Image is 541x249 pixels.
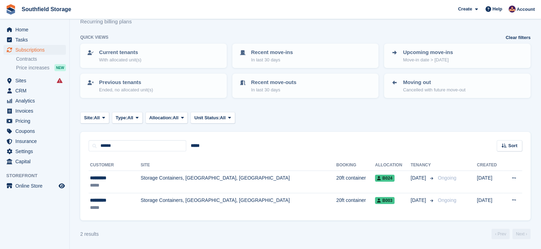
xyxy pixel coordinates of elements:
[19,3,74,15] a: Southfield Storage
[336,160,375,171] th: Booking
[116,114,128,121] span: Type:
[141,160,336,171] th: Site
[3,86,66,96] a: menu
[403,56,453,63] p: Move-in date > [DATE]
[438,197,456,203] span: Ongoing
[3,116,66,126] a: menu
[15,76,57,85] span: Sites
[16,65,50,71] span: Price increases
[251,56,293,63] p: In last 30 days
[15,25,57,35] span: Home
[505,34,531,41] a: Clear filters
[15,45,57,55] span: Subscriptions
[15,146,57,156] span: Settings
[3,96,66,106] a: menu
[3,157,66,166] a: menu
[16,56,66,62] a: Contracts
[99,48,141,56] p: Current tenants
[385,74,530,97] a: Moving out Cancelled with future move-out
[411,160,435,171] th: Tenancy
[80,18,136,26] p: Recurring billing plans
[58,182,66,190] a: Preview store
[99,78,153,86] p: Previous tenants
[190,112,235,123] button: Unit Status: All
[16,64,66,71] a: Price increases NEW
[411,174,427,182] span: [DATE]
[15,181,57,191] span: Online Store
[517,6,535,13] span: Account
[15,157,57,166] span: Capital
[15,86,57,96] span: CRM
[233,44,378,67] a: Recent move-ins In last 30 days
[403,78,465,86] p: Moving out
[491,229,510,239] a: Previous
[251,48,293,56] p: Recent move-ins
[15,96,57,106] span: Analytics
[3,35,66,45] a: menu
[15,126,57,136] span: Coupons
[80,34,108,40] h6: Quick views
[194,114,220,121] span: Unit Status:
[3,76,66,85] a: menu
[233,74,378,97] a: Recent move-outs In last 30 days
[15,106,57,116] span: Invoices
[3,136,66,146] a: menu
[6,172,69,179] span: Storefront
[141,171,336,193] td: Storage Containers, [GEOGRAPHIC_DATA], [GEOGRAPHIC_DATA]
[57,78,62,83] i: Smart entry sync failures have occurred
[508,142,517,149] span: Sort
[3,126,66,136] a: menu
[509,6,516,13] img: Sharon Law
[141,193,336,215] td: Storage Containers, [GEOGRAPHIC_DATA], [GEOGRAPHIC_DATA]
[145,112,188,123] button: Allocation: All
[3,106,66,116] a: menu
[3,25,66,35] a: menu
[84,114,94,121] span: Site:
[127,114,133,121] span: All
[385,44,530,67] a: Upcoming move-ins Move-in date > [DATE]
[3,45,66,55] a: menu
[493,6,502,13] span: Help
[3,146,66,156] a: menu
[15,35,57,45] span: Tasks
[251,86,296,93] p: In last 30 days
[173,114,179,121] span: All
[512,229,531,239] a: Next
[375,197,395,204] span: B003
[438,175,456,181] span: Ongoing
[403,48,453,56] p: Upcoming move-ins
[6,4,16,15] img: stora-icon-8386f47178a22dfd0bd8f6a31ec36ba5ce8667c1dd55bd0f319d3a0aa187defe.svg
[336,193,375,215] td: 20ft container
[89,160,141,171] th: Customer
[375,160,411,171] th: Allocation
[375,175,395,182] span: B024
[54,64,66,71] div: NEW
[477,160,503,171] th: Created
[458,6,472,13] span: Create
[477,171,503,193] td: [DATE]
[81,44,226,67] a: Current tenants With allocated unit(s)
[251,78,296,86] p: Recent move-outs
[15,136,57,146] span: Insurance
[80,112,109,123] button: Site: All
[490,229,532,239] nav: Page
[99,86,153,93] p: Ended, no allocated unit(s)
[3,181,66,191] a: menu
[112,112,143,123] button: Type: All
[220,114,226,121] span: All
[411,197,427,204] span: [DATE]
[477,193,503,215] td: [DATE]
[80,231,99,238] div: 2 results
[149,114,173,121] span: Allocation:
[15,116,57,126] span: Pricing
[336,171,375,193] td: 20ft container
[403,86,465,93] p: Cancelled with future move-out
[81,74,226,97] a: Previous tenants Ended, no allocated unit(s)
[99,56,141,63] p: With allocated unit(s)
[94,114,100,121] span: All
